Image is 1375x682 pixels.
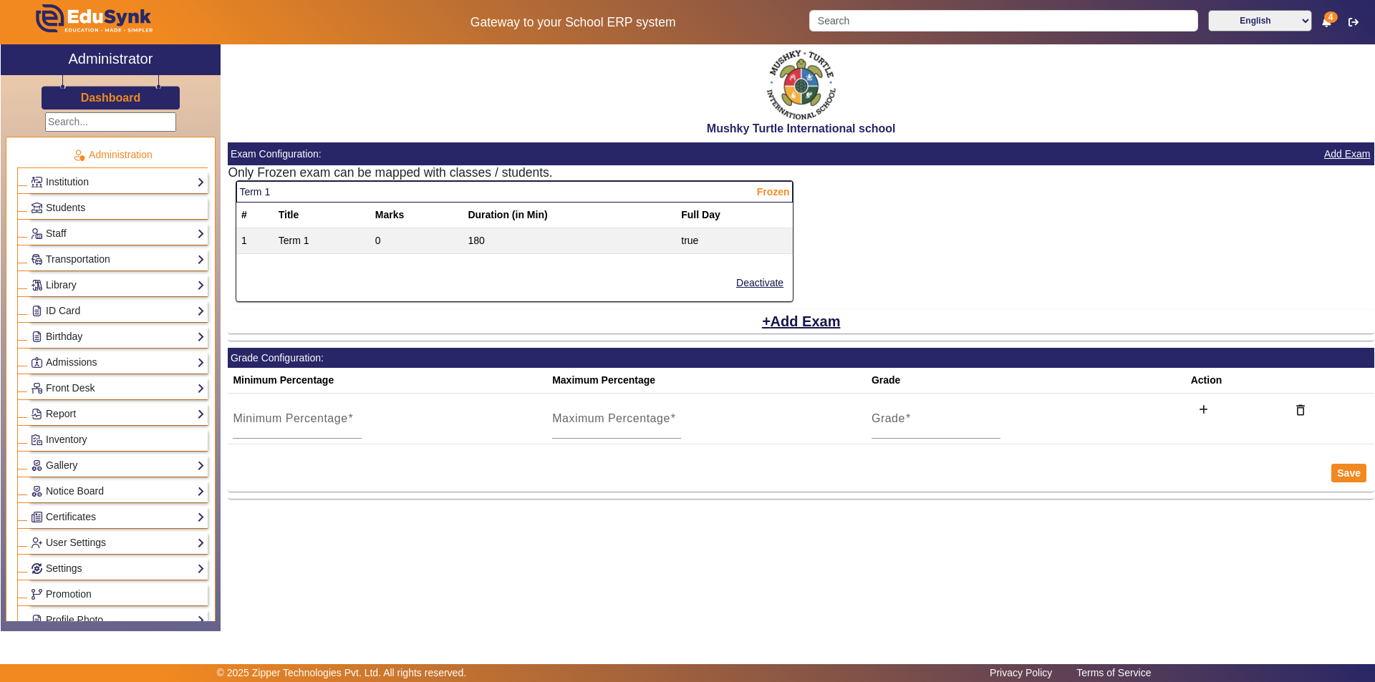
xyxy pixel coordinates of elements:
img: f2cfa3ea-8c3d-4776-b57d-4b8cb03411bc [766,48,837,122]
td: 0 [370,228,463,254]
button: Add Exam [1323,145,1372,163]
td: Term 1 [274,228,370,254]
a: Students [31,200,205,216]
th: Title [274,203,370,228]
input: Search... [45,112,176,132]
input: Search [809,10,1197,31]
a: Dashboard [80,90,142,105]
input: Grade [872,416,1000,433]
span: Promotion [46,588,92,600]
a: Inventory [31,432,205,448]
mat-icon: delete_outline [1293,403,1308,417]
span: Inventory [46,434,87,445]
img: Students.png [32,203,42,213]
button: Add Exam [761,309,842,333]
td: 1 [236,228,274,254]
a: Privacy Policy [983,663,1059,682]
th: Marks [370,203,463,228]
mat-card-header: Grade Configuration: [228,348,1374,368]
h5: Only Frozen exam can be mapped with classes / students. [228,165,1374,180]
p: Administration [17,147,208,162]
td: true [676,228,793,254]
a: Terms of Service [1069,663,1158,682]
img: Administration.png [72,149,85,162]
h2: Mushky Turtle International school [228,122,1374,135]
mat-label: Maximum Percentage [552,412,670,424]
mat-card-header: Term 1 [236,181,793,203]
p: © 2025 Zipper Technologies Pvt. Ltd. All rights reserved. [217,666,467,681]
th: # [236,203,274,228]
h3: Dashboard [81,91,141,104]
a: Promotion [31,586,205,603]
th: Full Day [676,203,793,228]
img: Inventory.png [32,434,42,445]
mat-card-header: Exam Configuration: [228,142,1374,165]
h5: Gateway to your School ERP system [352,15,794,30]
th: Minimum Percentage [228,368,547,394]
h2: Administrator [69,50,153,67]
span: Students [46,202,85,213]
mat-label: Minimum Percentage [233,412,347,424]
th: Duration (in Min) [463,203,676,228]
th: Maximum Percentage [547,368,867,394]
th: Action [1186,368,1280,394]
a: Administrator [1,44,221,75]
th: Grade [867,368,1186,394]
td: 180 [463,228,676,254]
span: 4 [1324,11,1338,23]
img: Branchoperations.png [32,589,42,600]
mat-label: Grade [872,412,905,424]
button: Save [1331,464,1366,482]
span: Frozen [757,185,790,200]
button: Deactivate [735,274,785,292]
